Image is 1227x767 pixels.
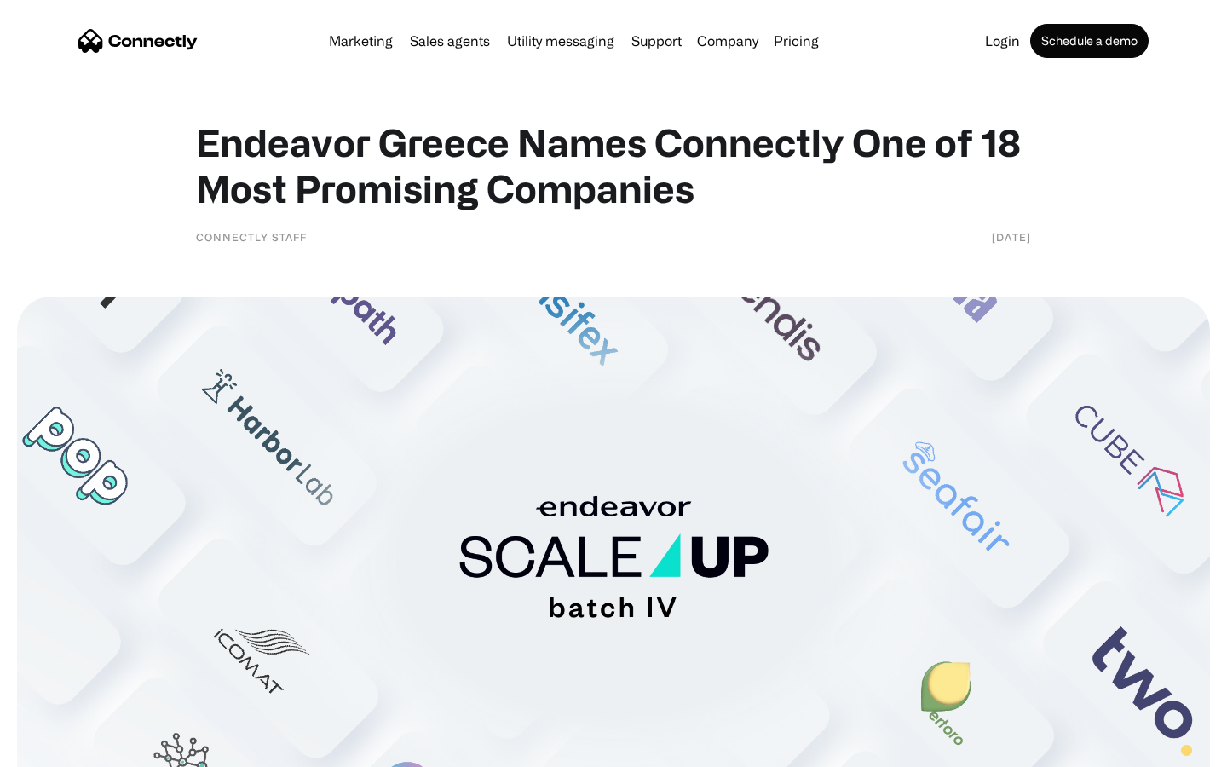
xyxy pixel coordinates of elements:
[196,119,1031,211] h1: Endeavor Greece Names Connectly One of 18 Most Promising Companies
[992,228,1031,245] div: [DATE]
[17,737,102,761] aside: Language selected: English
[625,34,688,48] a: Support
[500,34,621,48] a: Utility messaging
[1030,24,1149,58] a: Schedule a demo
[322,34,400,48] a: Marketing
[767,34,826,48] a: Pricing
[196,228,307,245] div: Connectly Staff
[978,34,1027,48] a: Login
[697,29,758,53] div: Company
[34,737,102,761] ul: Language list
[403,34,497,48] a: Sales agents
